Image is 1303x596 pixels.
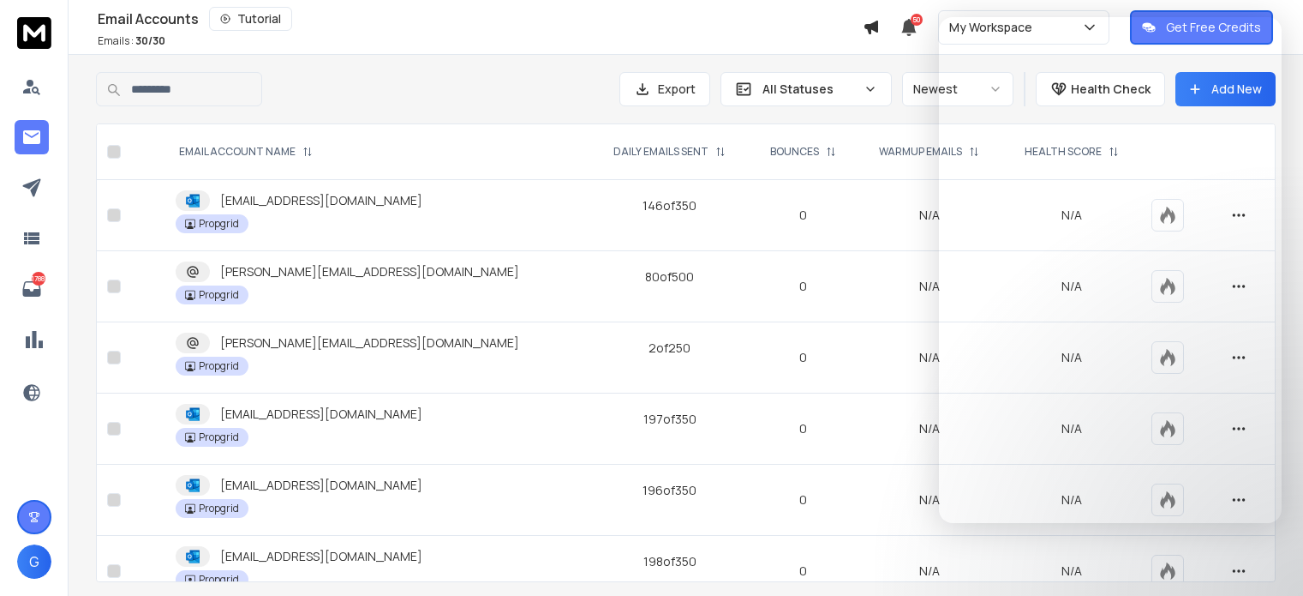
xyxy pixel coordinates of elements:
[199,430,239,444] p: Propgrid
[17,545,51,579] button: G
[911,14,923,26] span: 50
[220,406,422,423] p: [EMAIL_ADDRESS][DOMAIN_NAME]
[760,563,846,580] p: 0
[760,491,846,509] p: 0
[643,411,696,428] div: 197 of 350
[760,420,846,437] p: 0
[220,192,422,209] p: [EMAIL_ADDRESS][DOMAIN_NAME]
[220,263,519,280] p: [PERSON_NAME][EMAIL_ADDRESS][DOMAIN_NAME]
[762,81,857,98] p: All Statuses
[643,553,696,570] div: 198 of 350
[199,573,239,587] p: Propgrid
[857,465,1002,536] td: N/A
[220,334,519,352] p: [PERSON_NAME][EMAIL_ADDRESS][DOMAIN_NAME]
[199,502,239,515] p: Propgrid
[643,197,696,214] div: 146 of 350
[879,145,962,159] p: WARMUP EMAILS
[939,17,1282,523] iframe: Intercom live chat
[649,340,690,357] div: 2 of 250
[1013,563,1131,580] p: N/A
[1240,537,1282,578] iframe: Intercom live chat
[15,272,49,306] a: 1788
[220,548,422,565] p: [EMAIL_ADDRESS][DOMAIN_NAME]
[1130,10,1273,45] button: Get Free Credits
[98,7,863,31] div: Email Accounts
[760,349,846,366] p: 0
[770,145,819,159] p: BOUNCES
[179,145,313,159] div: EMAIL ACCOUNT NAME
[98,34,165,48] p: Emails :
[857,180,1002,251] td: N/A
[199,288,239,302] p: Propgrid
[199,217,239,231] p: Propgrid
[760,207,846,224] p: 0
[613,145,708,159] p: DAILY EMAILS SENT
[643,482,696,499] div: 196 of 350
[619,72,710,106] button: Export
[902,72,1013,106] button: Newest
[645,268,694,286] div: 80 of 500
[857,394,1002,465] td: N/A
[32,272,45,286] p: 1788
[857,322,1002,394] td: N/A
[199,359,239,373] p: Propgrid
[135,33,165,48] span: 30 / 30
[760,278,846,295] p: 0
[857,251,1002,322] td: N/A
[209,7,292,31] button: Tutorial
[220,477,422,494] p: [EMAIL_ADDRESS][DOMAIN_NAME]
